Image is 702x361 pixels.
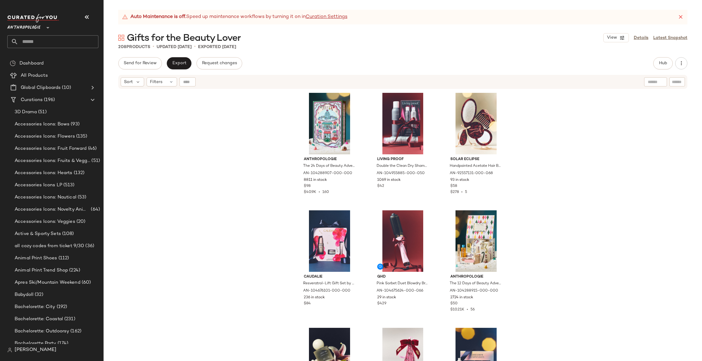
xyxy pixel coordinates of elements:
span: AN-104288907-000-000 [303,171,352,176]
span: Living Proof [377,157,429,162]
a: Latest Snapshot [653,35,687,41]
button: View [603,33,629,42]
span: Active & Sporty Sets [15,230,61,237]
span: (224) [68,267,80,274]
img: svg%3e [7,348,12,352]
span: Accessories Icons: Novelty Animal [15,206,90,213]
span: AN-104675624-000-066 [377,288,423,294]
span: $58 [450,184,457,189]
span: • [464,308,470,312]
span: Sort [124,79,133,85]
img: 104288907_000_b [299,93,360,154]
span: Gifts for the Beauty Lover [127,32,241,44]
span: View [607,35,617,40]
span: AN-104288915-000-000 [450,288,498,294]
span: Accessories Icons: Veggies [15,218,75,225]
span: (51) [37,109,47,116]
span: All Products [21,72,48,79]
span: 56 [470,308,475,312]
span: Double the Clean Dry Shampoo Set by Living Proof in Purple, Women's at Anthropologie [377,163,428,169]
span: (10) [61,84,71,91]
span: 1069 in stock [377,177,401,183]
span: (132) [73,170,85,177]
span: Bachelorette: Outdoorsy [15,328,69,335]
span: (112) [57,255,69,262]
span: 3D Drama [15,109,37,116]
span: Caudalie [304,274,355,280]
img: cfy_white_logo.C9jOOHJF.svg [7,14,59,23]
span: (46) [87,145,97,152]
span: (108) [61,230,74,237]
img: 104288915_000_b2 [445,210,507,272]
div: Products [118,44,150,50]
span: $10.21K [450,308,464,312]
span: Animal Print Shoes [15,255,57,262]
span: 160 [322,190,329,194]
span: (20) [75,218,86,225]
img: svg%3e [118,35,124,41]
span: Accessories Icons: Hearts [15,170,73,177]
span: Global Clipboards [21,84,61,91]
span: all cozy codes from ticket 9/30 [15,243,84,250]
span: Solar Eclipse [450,157,502,162]
span: Hub [659,61,667,66]
span: (53) [76,194,87,201]
button: Request changes [197,57,242,69]
span: (174) [56,340,69,347]
span: Anthropologie [450,274,502,280]
span: Handpainted Acetate Hair Brush by Solar Eclipse in Pink, Women's at Anthropologie [450,163,501,169]
button: Send for Review [118,57,162,69]
span: Accessories Icons: Fruit Forward [15,145,87,152]
span: (513) [62,182,75,189]
span: AN-104955885-000-050 [377,171,425,176]
img: 104675624_066_a [372,210,434,272]
span: Curations [21,96,43,103]
img: 104955885_050_a [372,93,434,154]
span: (51) [90,157,100,164]
span: (192) [55,303,67,310]
button: Hub [653,57,673,69]
div: Speed up maintenance workflows by turning it on in [122,13,347,21]
span: Bachelorette Party [15,340,56,347]
span: Accessories Icons: Fruits & Veggies [15,157,90,164]
span: $40.9K [304,190,316,194]
span: Apres Ski/Mountain Weekend [15,279,80,286]
span: 29 in stock [377,295,396,300]
span: 208 [118,45,126,49]
span: (36) [84,243,94,250]
span: Accessories Icons: Nautical [15,194,76,201]
span: Accessories Icons: Bows [15,121,69,128]
span: Babydoll [15,291,34,298]
span: (32) [34,291,43,298]
span: (135) [75,133,87,140]
span: Request changes [202,61,237,66]
p: updated [DATE] [157,44,192,50]
span: Bachelorette: City [15,303,55,310]
span: (60) [80,279,91,286]
span: The 12 Days of Beauty Advent Calendar by Anthropologie [450,281,501,286]
span: • [459,190,465,194]
span: $42 [377,184,384,189]
strong: Auto Maintenance is off. [130,13,186,21]
span: 236 in stock [304,295,325,300]
img: 104676101_000_a [299,210,360,272]
span: $429 [377,301,386,307]
img: 92557131_068_a11 [445,93,507,154]
span: ghd [377,274,429,280]
span: 2724 in stock [450,295,473,300]
span: (162) [69,328,81,335]
span: AN-92557131-000-068 [450,171,493,176]
p: Exported [DATE] [198,44,236,50]
span: Accessories Icons: Flowers [15,133,75,140]
img: svg%3e [10,60,16,66]
span: Anthropologie [304,157,355,162]
span: Export [172,61,186,66]
span: Anthropologie [7,21,41,32]
span: AN-104676101-000-000 [303,288,350,294]
span: $278 [450,190,459,194]
span: Resveratrol-Lift Gift Set by [PERSON_NAME] at Anthropologie [303,281,355,286]
span: Accessories Icons LP [15,182,62,189]
span: • [194,43,196,51]
span: Pink Sorbet Duet Blowdry Brush by ghd, Women's at Anthropologie [377,281,428,286]
a: Curation Settings [306,13,347,21]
